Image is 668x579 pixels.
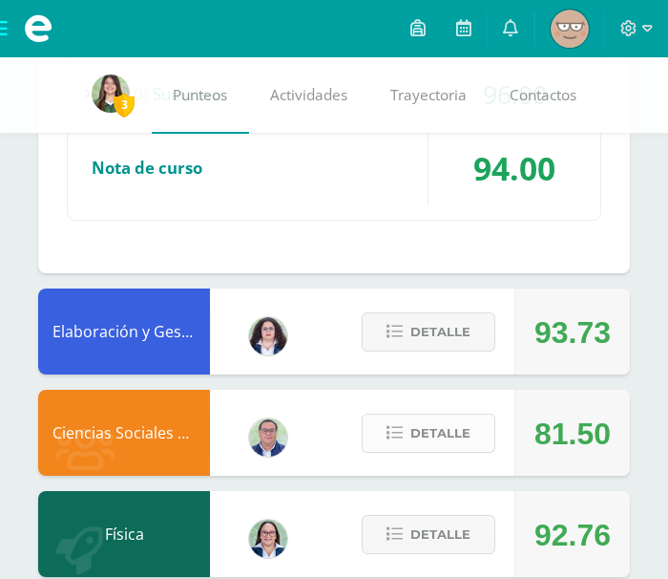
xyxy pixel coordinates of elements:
[534,289,611,375] div: 93.73
[249,57,369,134] a: Actividades
[249,520,287,558] img: 571966f00f586896050bf2f129d9ef0a.png
[410,517,470,552] span: Detalle
[362,414,495,453] button: Detalle
[428,132,600,204] div: 94.00
[38,491,210,577] div: Física
[270,85,347,105] span: Actividades
[152,57,249,134] a: Punteos
[510,85,576,105] span: Contactos
[362,515,495,554] button: Detalle
[38,390,210,476] div: Ciencias Sociales y Formación Ciudadana 4
[92,75,130,113] img: 6a14ada82c720ff23d4067649101bdce.png
[92,157,202,179] span: Nota de curso
[369,57,489,134] a: Trayectoria
[114,93,135,117] span: 3
[249,418,287,457] img: c1c1b07ef08c5b34f56a5eb7b3c08b85.png
[410,314,470,350] span: Detalle
[249,317,287,355] img: ba02aa29de7e60e5f6614f4096ff8928.png
[410,416,470,451] span: Detalle
[173,85,227,105] span: Punteos
[551,10,589,48] img: 71f96e2616eca63d647a955b9c55e1b9.png
[489,57,598,134] a: Contactos
[390,85,467,105] span: Trayectoria
[534,492,611,578] div: 92.76
[362,312,495,352] button: Detalle
[38,289,210,375] div: Elaboración y Gestión de Proyectos
[534,391,611,477] div: 81.50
